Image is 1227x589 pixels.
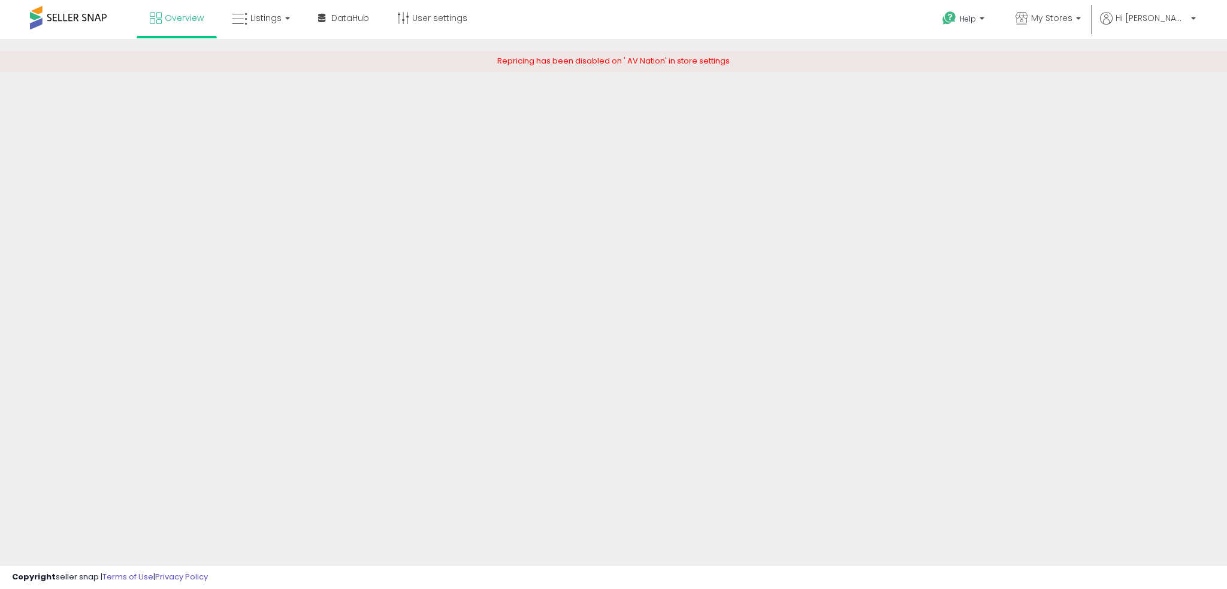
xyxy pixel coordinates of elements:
i: Get Help [942,11,957,26]
span: DataHub [331,12,369,24]
span: My Stores [1031,12,1072,24]
span: Help [960,14,976,24]
a: Hi [PERSON_NAME] [1100,12,1196,39]
span: Hi [PERSON_NAME] [1116,12,1187,24]
span: Repricing has been disabled on ' AV Nation' in store settings [497,55,730,67]
span: Overview [165,12,204,24]
span: Listings [250,12,282,24]
a: Help [933,2,996,39]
